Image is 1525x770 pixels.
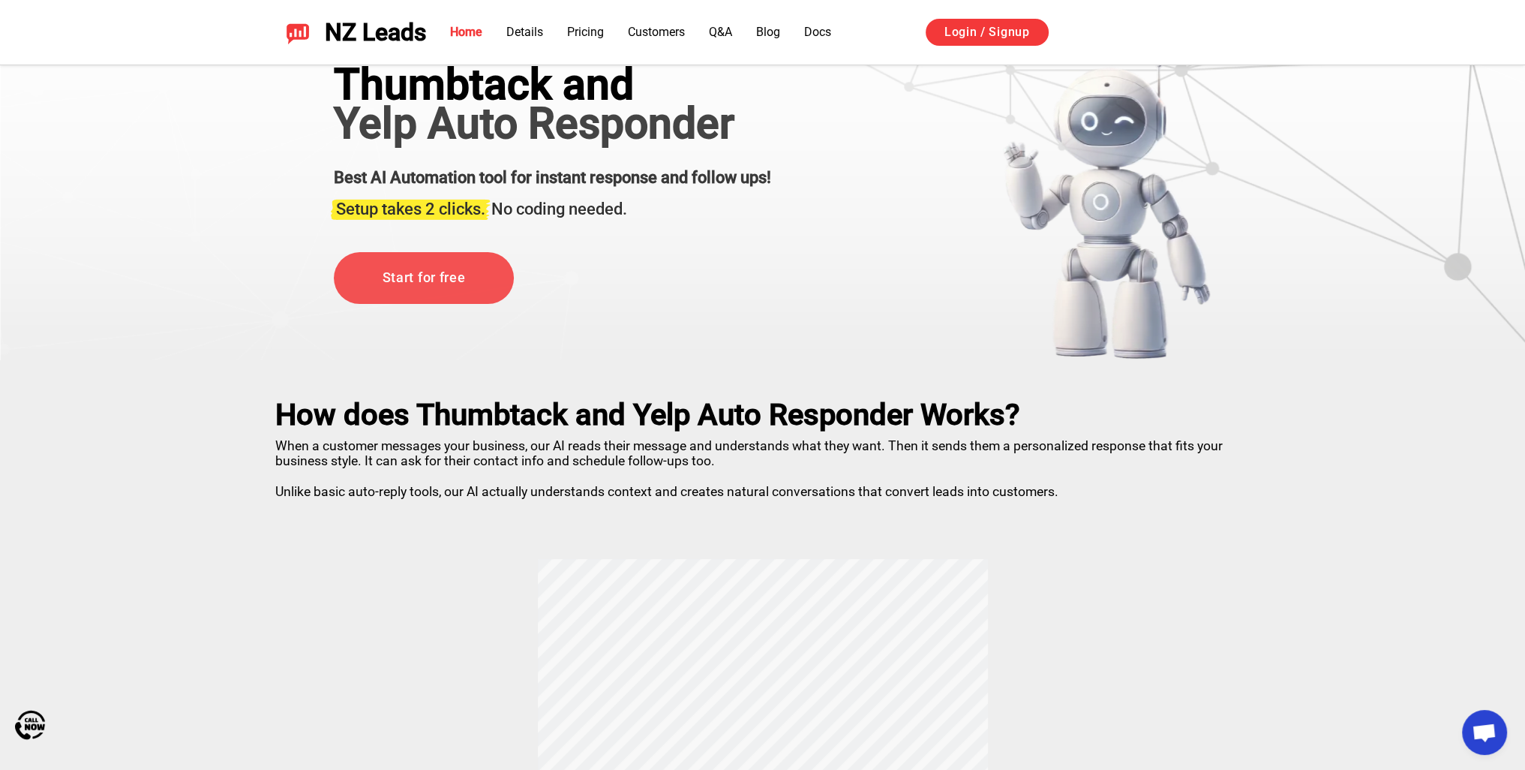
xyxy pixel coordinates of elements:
[336,200,485,218] span: Setup takes 2 clicks.
[334,168,771,187] strong: Best AI Automation tool for instant response and follow ups!
[275,432,1250,499] p: When a customer messages your business, our AI reads their message and understands what they want...
[756,25,780,39] a: Blog
[325,19,426,47] span: NZ Leads
[567,25,604,39] a: Pricing
[1002,60,1211,360] img: yelp bot
[506,25,543,39] a: Details
[709,25,732,39] a: Q&A
[1462,710,1507,755] div: Open chat
[286,20,310,44] img: NZ Leads logo
[334,252,514,304] a: Start for free
[334,60,771,110] div: Thumbtack and
[275,398,1250,432] h2: How does Thumbtack and Yelp Auto Responder Works?
[450,25,482,39] a: Home
[15,710,45,740] img: Call Now
[334,191,771,221] h3: No coding needed.
[804,25,831,39] a: Docs
[334,99,771,149] h1: Yelp Auto Responder
[628,25,685,39] a: Customers
[926,19,1049,46] a: Login / Signup
[1064,17,1259,50] iframe: Кнопка "Войти с аккаунтом Google"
